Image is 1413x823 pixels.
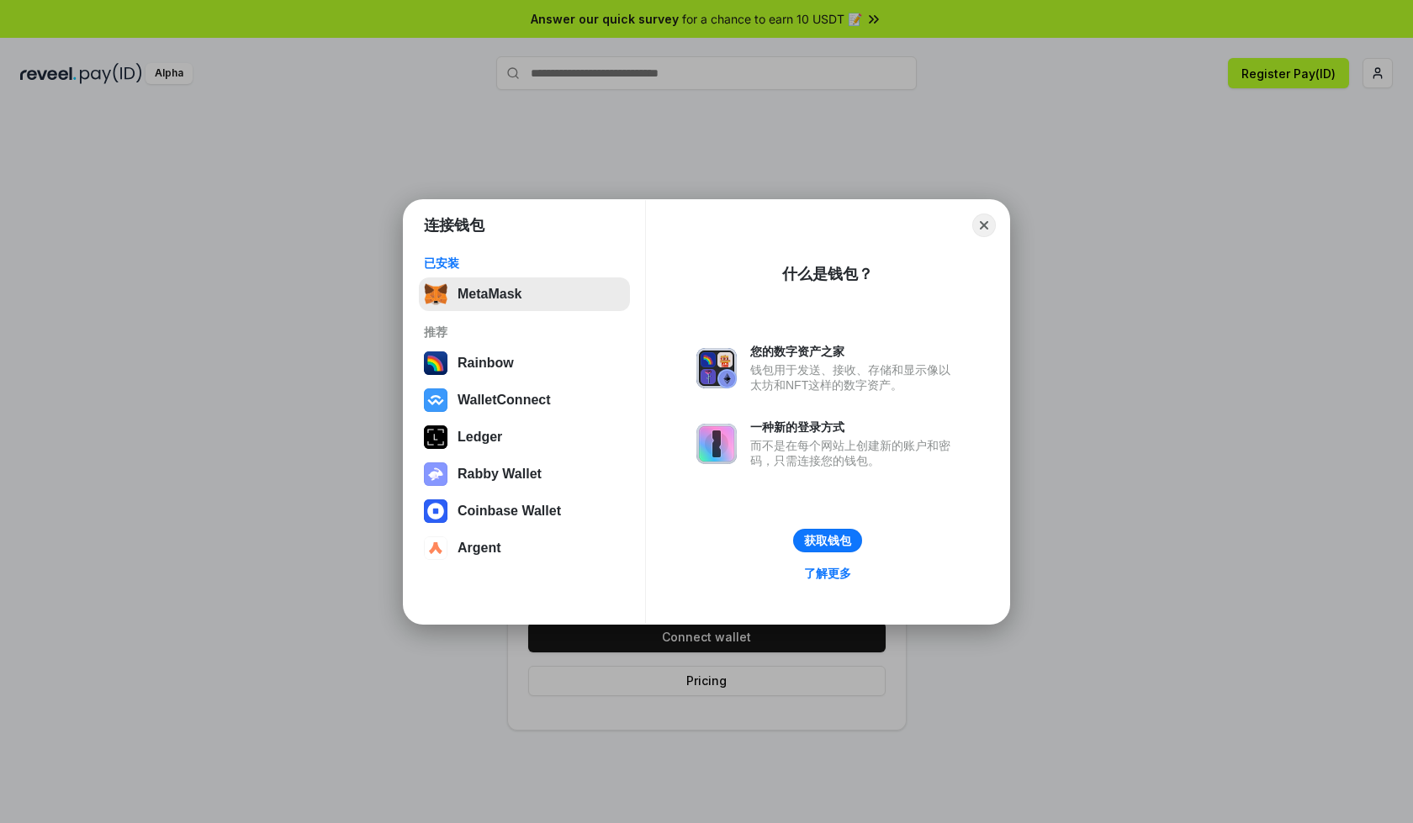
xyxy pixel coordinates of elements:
[793,529,862,552] button: 获取钱包
[458,504,561,519] div: Coinbase Wallet
[419,531,630,565] button: Argent
[458,356,514,371] div: Rainbow
[794,562,861,584] a: 了解更多
[424,215,484,235] h1: 连接钱包
[424,351,447,375] img: svg+xml,%3Csvg%20width%3D%22120%22%20height%3D%22120%22%20viewBox%3D%220%200%20120%20120%22%20fil...
[458,430,502,445] div: Ledger
[419,457,630,491] button: Rabby Wallet
[424,388,447,412] img: svg+xml,%3Csvg%20width%3D%2228%22%20height%3D%2228%22%20viewBox%3D%220%200%2028%2028%22%20fill%3D...
[750,419,959,435] div: 一种新的登录方式
[419,420,630,454] button: Ledger
[419,494,630,528] button: Coinbase Wallet
[750,362,959,393] div: 钱包用于发送、接收、存储和显示像以太坊和NFT这样的数字资产。
[750,438,959,468] div: 而不是在每个网站上创建新的账户和密码，只需连接您的钱包。
[458,287,521,302] div: MetaMask
[424,282,447,306] img: svg+xml,%3Csvg%20fill%3D%22none%22%20height%3D%2233%22%20viewBox%3D%220%200%2035%2033%22%20width%...
[424,499,447,523] img: svg+xml,%3Csvg%20width%3D%2228%22%20height%3D%2228%22%20viewBox%3D%220%200%2028%2028%22%20fill%3D...
[424,256,625,271] div: 已安装
[972,214,996,237] button: Close
[458,393,551,408] div: WalletConnect
[696,424,737,464] img: svg+xml,%3Csvg%20xmlns%3D%22http%3A%2F%2Fwww.w3.org%2F2000%2Fsvg%22%20fill%3D%22none%22%20viewBox...
[419,277,630,311] button: MetaMask
[424,425,447,449] img: svg+xml,%3Csvg%20xmlns%3D%22http%3A%2F%2Fwww.w3.org%2F2000%2Fsvg%22%20width%3D%2228%22%20height%3...
[419,383,630,417] button: WalletConnect
[458,541,501,556] div: Argent
[424,462,447,486] img: svg+xml,%3Csvg%20xmlns%3D%22http%3A%2F%2Fwww.w3.org%2F2000%2Fsvg%22%20fill%3D%22none%22%20viewBox...
[750,344,959,359] div: 您的数字资产之家
[782,264,873,284] div: 什么是钱包？
[804,533,851,548] div: 获取钱包
[696,348,737,388] img: svg+xml,%3Csvg%20xmlns%3D%22http%3A%2F%2Fwww.w3.org%2F2000%2Fsvg%22%20fill%3D%22none%22%20viewBox...
[419,346,630,380] button: Rainbow
[458,467,542,482] div: Rabby Wallet
[424,536,447,560] img: svg+xml,%3Csvg%20width%3D%2228%22%20height%3D%2228%22%20viewBox%3D%220%200%2028%2028%22%20fill%3D...
[804,566,851,581] div: 了解更多
[424,324,625,340] div: 推荐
